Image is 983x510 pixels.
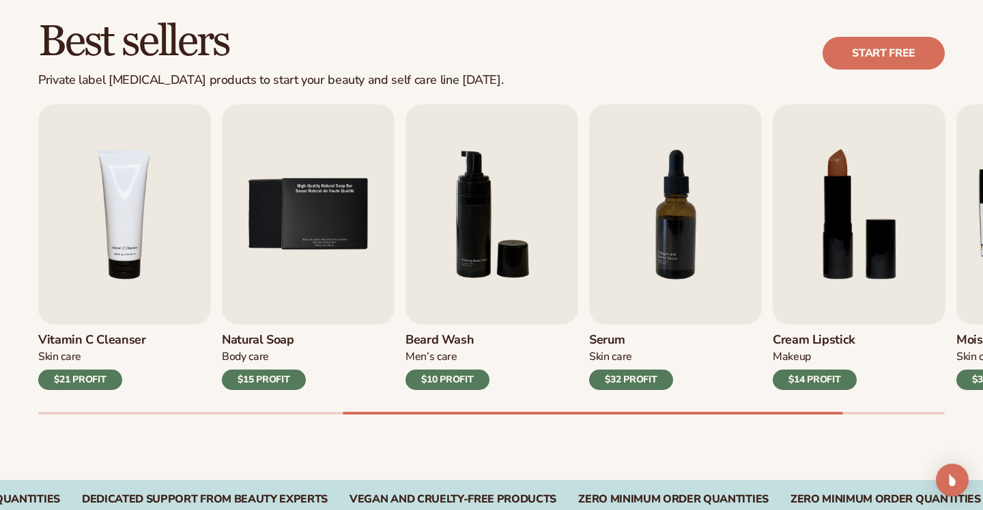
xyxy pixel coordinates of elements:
a: 5 / 9 [222,104,395,390]
div: $32 PROFIT [589,370,673,390]
a: Start free [823,37,945,70]
h3: Cream Lipstick [773,333,857,348]
div: $15 PROFIT [222,370,306,390]
div: $21 PROFIT [38,370,122,390]
div: Men’s Care [405,350,489,364]
div: Zero Minimum Order QuantitieS [578,493,769,506]
div: Skin Care [589,350,673,364]
h3: Vitamin C Cleanser [38,333,146,348]
div: Skin Care [38,350,146,364]
div: Vegan and Cruelty-Free Products [350,493,556,506]
a: 4 / 9 [38,104,211,390]
h2: Best sellers [38,19,503,65]
a: 6 / 9 [405,104,578,390]
div: Makeup [773,350,857,364]
h3: Serum [589,333,673,348]
div: Open Intercom Messenger [936,464,969,496]
div: DEDICATED SUPPORT FROM BEAUTY EXPERTS [82,493,328,506]
div: $10 PROFIT [405,370,489,390]
h3: Beard Wash [405,333,489,348]
div: Body Care [222,350,306,364]
a: 7 / 9 [589,104,762,390]
a: 8 / 9 [773,104,945,390]
h3: Natural Soap [222,333,306,348]
div: Zero Minimum Order QuantitieS [790,493,981,506]
div: Private label [MEDICAL_DATA] products to start your beauty and self care line [DATE]. [38,73,503,88]
div: $14 PROFIT [773,370,857,390]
